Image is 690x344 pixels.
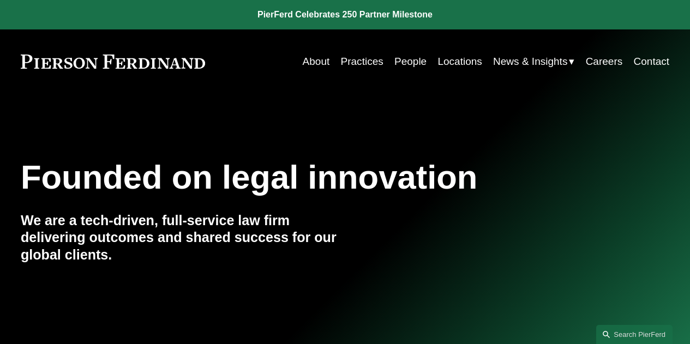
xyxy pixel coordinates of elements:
[303,51,330,72] a: About
[21,212,345,264] h4: We are a tech-driven, full-service law firm delivering outcomes and shared success for our global...
[493,52,567,71] span: News & Insights
[394,51,427,72] a: People
[596,325,673,344] a: Search this site
[21,158,561,196] h1: Founded on legal innovation
[586,51,623,72] a: Careers
[341,51,383,72] a: Practices
[493,51,574,72] a: folder dropdown
[634,51,670,72] a: Contact
[437,51,482,72] a: Locations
